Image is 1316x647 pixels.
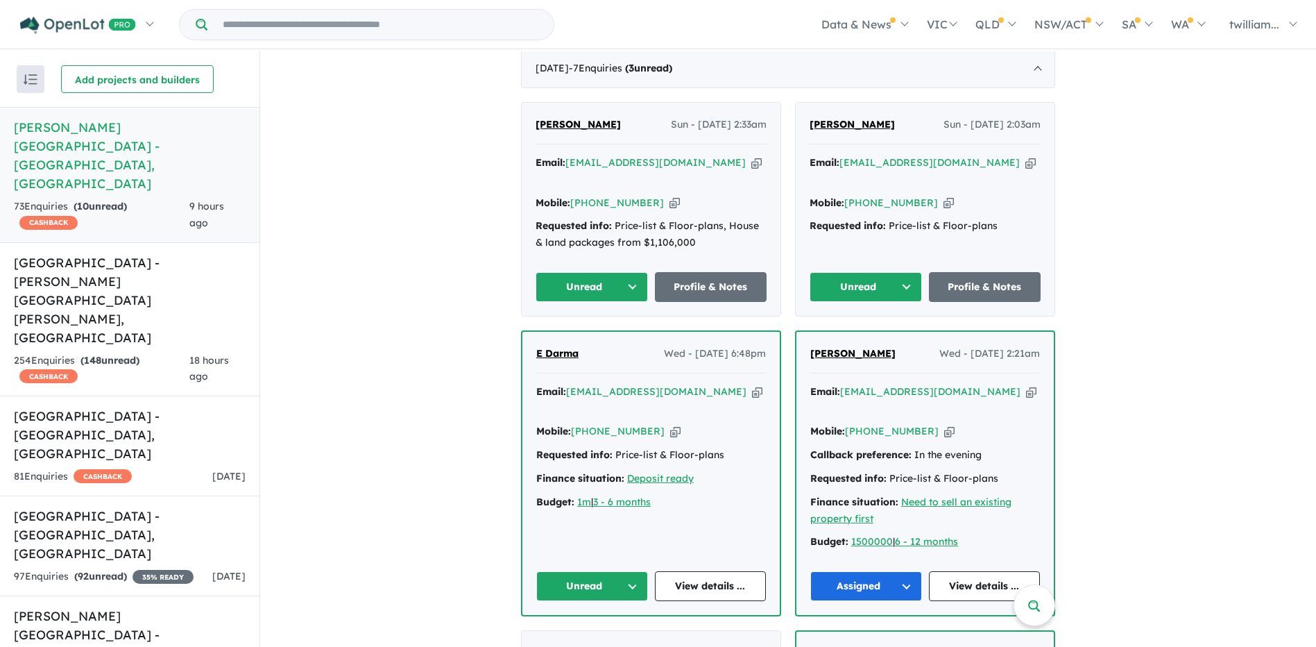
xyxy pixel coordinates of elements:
strong: Budget: [810,535,848,548]
strong: Callback preference: [810,448,912,461]
h5: [GEOGRAPHIC_DATA] - [GEOGRAPHIC_DATA] , [GEOGRAPHIC_DATA] [14,407,246,463]
div: | [536,494,766,511]
a: 3 - 6 months [593,496,651,508]
div: Price-list & Floor-plans, House & land packages from $1,106,000 [536,218,767,251]
span: 92 [78,570,89,582]
button: Copy [944,424,955,439]
a: Need to sell an existing property first [810,496,1011,525]
strong: Finance situation: [536,472,624,485]
button: Assigned [810,571,922,601]
button: Copy [1025,156,1036,170]
strong: Budget: [536,496,574,508]
span: Wed - [DATE] 2:21am [939,346,1040,362]
span: 10 [77,200,89,212]
button: Copy [943,196,954,210]
span: CASHBACK [19,216,78,230]
span: 35 % READY [133,570,194,584]
a: [PHONE_NUMBER] [571,425,665,437]
strong: Mobile: [536,196,570,209]
span: [DATE] [212,570,246,582]
a: [EMAIL_ADDRESS][DOMAIN_NAME] [565,156,746,169]
span: - 7 Enquir ies [569,62,672,74]
a: [EMAIL_ADDRESS][DOMAIN_NAME] [839,156,1020,169]
strong: ( unread) [74,570,127,582]
div: | [810,534,1040,551]
a: View details ... [655,571,767,601]
a: [PERSON_NAME] [810,117,895,133]
span: [DATE] [212,470,246,482]
button: Copy [1026,385,1036,399]
strong: ( unread) [625,62,672,74]
a: E Darma [536,346,579,362]
span: CASHBACK [74,469,132,483]
input: Try estate name, suburb, builder or developer [210,10,551,40]
div: 254 Enquir ies [14,353,189,386]
strong: Email: [810,385,840,398]
a: Profile & Notes [655,272,767,302]
strong: Mobile: [536,425,571,437]
a: [PHONE_NUMBER] [570,196,664,209]
button: Add projects and builders [61,65,214,93]
span: CASHBACK [19,369,78,383]
span: 3 [629,62,634,74]
button: Copy [670,424,681,439]
strong: ( unread) [80,354,139,367]
div: 97 Enquir ies [14,569,194,585]
span: [PERSON_NAME] [810,118,895,131]
img: Openlot PRO Logo White [20,17,136,34]
a: [EMAIL_ADDRESS][DOMAIN_NAME] [566,385,746,398]
button: Copy [751,156,762,170]
div: In the evening [810,447,1040,464]
div: 73 Enquir ies [14,199,189,232]
strong: Mobile: [810,196,844,209]
h5: [GEOGRAPHIC_DATA] - [GEOGRAPHIC_DATA] , [GEOGRAPHIC_DATA] [14,507,246,563]
strong: Email: [536,156,565,169]
h5: [PERSON_NAME][GEOGRAPHIC_DATA] - [GEOGRAPHIC_DATA] , [GEOGRAPHIC_DATA] [14,118,246,193]
span: 9 hours ago [189,200,224,229]
strong: ( unread) [74,200,127,212]
a: Deposit ready [627,472,694,485]
img: sort.svg [24,74,37,85]
span: Sun - [DATE] 2:33am [671,117,767,133]
a: 1m [577,496,591,508]
div: Price-list & Floor-plans [810,218,1041,235]
a: 6 - 12 months [895,535,958,548]
div: 81 Enquir ies [14,469,132,485]
a: [PERSON_NAME] [536,117,621,133]
button: Unread [810,272,922,302]
h5: [GEOGRAPHIC_DATA] - [PERSON_NAME][GEOGRAPHIC_DATA][PERSON_NAME] , [GEOGRAPHIC_DATA] [14,253,246,347]
div: [DATE] [521,49,1055,88]
strong: Mobile: [810,425,845,437]
strong: Finance situation: [810,496,898,508]
div: Price-list & Floor-plans [810,471,1040,487]
span: [PERSON_NAME] [810,347,896,360]
strong: Requested info: [536,219,612,232]
strong: Requested info: [536,448,613,461]
div: Price-list & Floor-plans [536,447,766,464]
strong: Requested info: [810,219,886,232]
a: [PHONE_NUMBER] [845,425,939,437]
a: [EMAIL_ADDRESS][DOMAIN_NAME] [840,385,1020,398]
button: Unread [536,571,648,601]
span: Sun - [DATE] 2:03am [943,117,1041,133]
span: 148 [84,354,101,367]
span: twilliam... [1229,17,1279,31]
a: [PERSON_NAME] [810,346,896,362]
span: Wed - [DATE] 6:48pm [664,346,766,362]
button: Copy [752,385,762,399]
strong: Email: [810,156,839,169]
a: Profile & Notes [929,272,1041,302]
span: E Darma [536,347,579,360]
span: [PERSON_NAME] [536,118,621,131]
button: Unread [536,272,648,302]
a: 1500000 [851,535,893,548]
span: 18 hours ago [189,354,229,383]
strong: Email: [536,385,566,398]
button: Copy [669,196,680,210]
